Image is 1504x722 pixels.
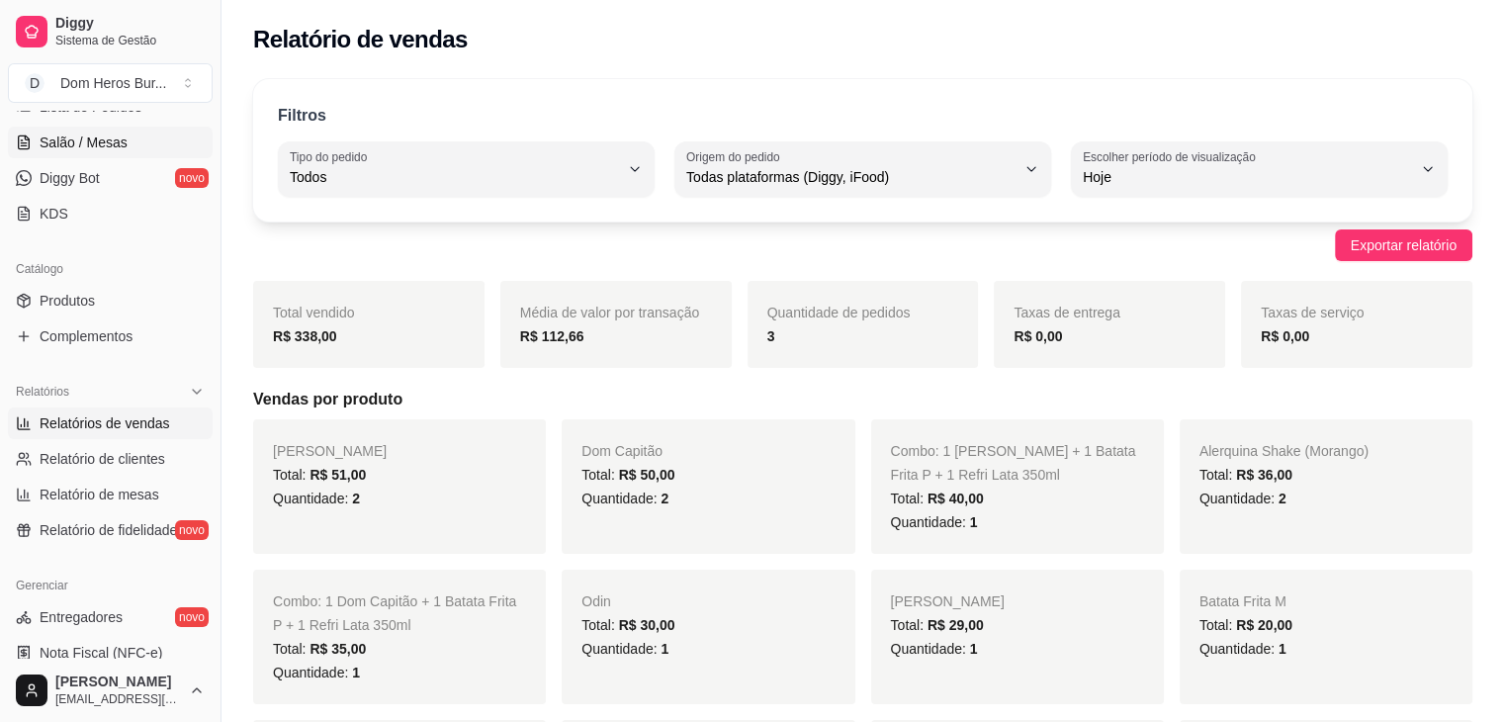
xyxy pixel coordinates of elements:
span: R$ 50,00 [619,467,675,483]
span: Relatório de fidelidade [40,520,177,540]
span: [PERSON_NAME] [273,443,387,459]
span: 2 [352,491,360,506]
span: R$ 20,00 [1236,617,1292,633]
span: 1 [1279,641,1286,657]
span: R$ 30,00 [619,617,675,633]
span: [PERSON_NAME] [891,593,1005,609]
span: D [25,73,44,93]
a: Produtos [8,285,213,316]
span: Quantidade: [1199,641,1286,657]
span: Quantidade: [581,491,668,506]
a: Nota Fiscal (NFC-e) [8,637,213,669]
span: KDS [40,204,68,224]
a: Relatório de fidelidadenovo [8,514,213,546]
span: 2 [1279,491,1286,506]
span: Média de valor por transação [520,305,699,320]
span: Dom Capitão [581,443,663,459]
span: Total: [273,467,366,483]
span: Salão / Mesas [40,133,128,152]
span: Nota Fiscal (NFC-e) [40,643,162,663]
span: Quantidade: [891,514,978,530]
a: Complementos [8,320,213,352]
span: Taxas de entrega [1014,305,1119,320]
span: Diggy Bot [40,168,100,188]
span: Total: [891,617,984,633]
div: Catálogo [8,253,213,285]
span: Combo: 1 [PERSON_NAME] + 1 Batata Frita P + 1 Refri Lata 350ml [891,443,1136,483]
a: Relatório de clientes [8,443,213,475]
span: Total vendido [273,305,355,320]
button: Origem do pedidoTodas plataformas (Diggy, iFood) [674,141,1051,197]
span: R$ 51,00 [310,467,366,483]
strong: 3 [767,328,775,344]
span: Hoje [1083,167,1412,187]
span: Entregadores [40,607,123,627]
span: 1 [970,514,978,530]
span: [PERSON_NAME] [55,674,181,691]
span: Taxas de serviço [1261,305,1364,320]
a: Relatórios de vendas [8,407,213,439]
span: Total: [581,467,674,483]
span: Total: [581,617,674,633]
span: [EMAIL_ADDRESS][DOMAIN_NAME] [55,691,181,707]
h2: Relatório de vendas [253,24,468,55]
span: Quantidade: [1199,491,1286,506]
button: Escolher período de visualizaçãoHoje [1071,141,1448,197]
button: Exportar relatório [1335,229,1472,261]
label: Tipo do pedido [290,148,374,165]
span: 1 [970,641,978,657]
span: Relatórios [16,384,69,400]
a: DiggySistema de Gestão [8,8,213,55]
strong: R$ 0,00 [1014,328,1062,344]
span: R$ 29,00 [928,617,984,633]
a: Diggy Botnovo [8,162,213,194]
span: Total: [1199,617,1292,633]
span: Todos [290,167,619,187]
span: Total: [891,491,984,506]
span: Relatório de clientes [40,449,165,469]
span: R$ 36,00 [1236,467,1292,483]
span: R$ 35,00 [310,641,366,657]
span: Todas plataformas (Diggy, iFood) [686,167,1016,187]
span: Odin [581,593,611,609]
button: Select a team [8,63,213,103]
h5: Vendas por produto [253,388,1472,411]
span: 2 [661,491,668,506]
button: Tipo do pedidoTodos [278,141,655,197]
div: Dom Heros Bur ... [60,73,166,93]
label: Origem do pedido [686,148,786,165]
span: Quantidade: [581,641,668,657]
span: Quantidade de pedidos [767,305,911,320]
button: [PERSON_NAME][EMAIL_ADDRESS][DOMAIN_NAME] [8,667,213,714]
span: Sistema de Gestão [55,33,205,48]
span: Quantidade: [273,491,360,506]
strong: R$ 338,00 [273,328,337,344]
span: 1 [352,665,360,680]
span: Complementos [40,326,133,346]
span: Relatório de mesas [40,485,159,504]
span: Produtos [40,291,95,311]
span: Total: [1199,467,1292,483]
span: Alerquina Shake (Morango) [1199,443,1369,459]
span: Exportar relatório [1351,234,1457,256]
span: Relatórios de vendas [40,413,170,433]
label: Escolher período de visualização [1083,148,1262,165]
span: Total: [273,641,366,657]
span: Batata Frita M [1199,593,1286,609]
p: Filtros [278,104,326,128]
strong: R$ 112,66 [520,328,584,344]
span: Quantidade: [891,641,978,657]
div: Gerenciar [8,570,213,601]
span: Diggy [55,15,205,33]
span: Combo: 1 Dom Capitão + 1 Batata Frita P + 1 Refri Lata 350ml [273,593,516,633]
span: Quantidade: [273,665,360,680]
strong: R$ 0,00 [1261,328,1309,344]
a: Salão / Mesas [8,127,213,158]
span: R$ 40,00 [928,491,984,506]
a: Relatório de mesas [8,479,213,510]
a: KDS [8,198,213,229]
span: 1 [661,641,668,657]
a: Entregadoresnovo [8,601,213,633]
